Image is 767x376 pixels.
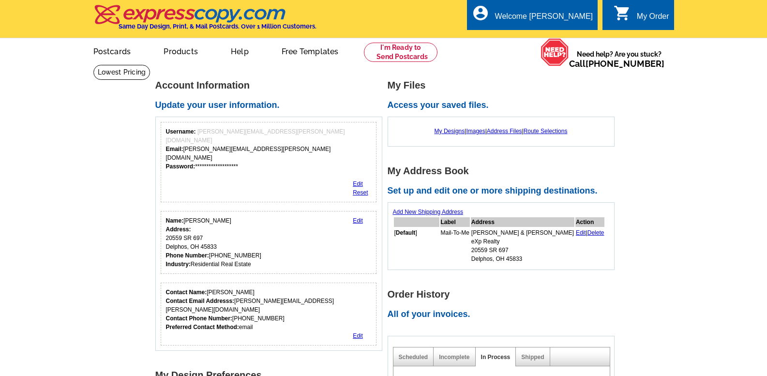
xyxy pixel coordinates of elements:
[155,80,388,90] h1: Account Information
[166,146,183,152] strong: Email:
[388,309,620,320] h2: All of your invoices.
[575,228,605,264] td: |
[435,128,465,135] a: My Designs
[487,128,522,135] a: Address Files
[353,217,363,224] a: Edit
[388,166,620,176] h1: My Address Book
[161,283,377,346] div: Who should we contact regarding order issues?
[495,12,593,26] div: Welcome [PERSON_NAME]
[119,23,316,30] h4: Same Day Design, Print, & Mail Postcards. Over 1 Million Customers.
[541,38,569,66] img: help
[148,39,213,62] a: Products
[161,211,377,274] div: Your personal details.
[353,180,363,187] a: Edit
[166,324,239,331] strong: Preferred Contact Method:
[353,189,368,196] a: Reset
[575,217,605,227] th: Action
[166,216,261,269] div: [PERSON_NAME] 20559 SR 697 Delphos, OH 45833 [PHONE_NUMBER] Residential Real Estate
[524,128,568,135] a: Route Selections
[166,128,345,144] span: [PERSON_NAME][EMAIL_ADDRESS][PERSON_NAME][DOMAIN_NAME]
[466,128,485,135] a: Images
[166,298,235,304] strong: Contact Email Addresss:
[388,80,620,90] h1: My Files
[394,228,439,264] td: [ ]
[440,228,470,264] td: Mail-To-Me
[388,289,620,300] h1: Order History
[637,12,669,26] div: My Order
[166,252,209,259] strong: Phone Number:
[440,217,470,227] th: Label
[472,4,489,22] i: account_circle
[393,209,463,215] a: Add New Shipping Address
[155,100,388,111] h2: Update your user information.
[166,128,196,135] strong: Username:
[166,217,184,224] strong: Name:
[587,229,604,236] a: Delete
[166,226,191,233] strong: Address:
[93,12,316,30] a: Same Day Design, Print, & Mail Postcards. Over 1 Million Customers.
[166,315,232,322] strong: Contact Phone Number:
[353,332,363,339] a: Edit
[481,354,511,361] a: In Process
[569,59,664,69] span: Call
[393,122,609,140] div: | | |
[471,217,574,227] th: Address
[166,288,372,331] div: [PERSON_NAME] [PERSON_NAME][EMAIL_ADDRESS][PERSON_NAME][DOMAIN_NAME] [PHONE_NUMBER] email
[388,100,620,111] h2: Access your saved files.
[78,39,147,62] a: Postcards
[471,228,574,264] td: [PERSON_NAME] & [PERSON_NAME] eXp Realty 20559 SR 697 Delphos, OH 45833
[396,229,416,236] b: Default
[266,39,354,62] a: Free Templates
[586,59,664,69] a: [PHONE_NUMBER]
[399,354,428,361] a: Scheduled
[388,186,620,196] h2: Set up and edit one or more shipping destinations.
[166,289,207,296] strong: Contact Name:
[161,122,377,202] div: Your login information.
[614,4,631,22] i: shopping_cart
[166,163,196,170] strong: Password:
[521,354,544,361] a: Shipped
[569,49,669,69] span: Need help? Are you stuck?
[166,261,191,268] strong: Industry:
[439,354,469,361] a: Incomplete
[576,229,586,236] a: Edit
[614,11,669,23] a: shopping_cart My Order
[215,39,264,62] a: Help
